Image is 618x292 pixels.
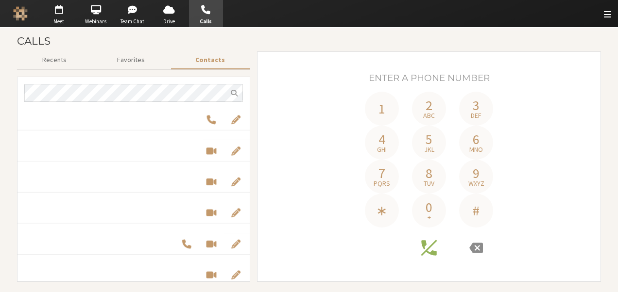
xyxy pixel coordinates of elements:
h4: Phone number [264,65,594,92]
button: 7pqrs [365,160,399,194]
button: 9wxyz [459,160,493,194]
button: Edit [227,145,245,156]
span: 9 [473,166,480,180]
button: Favorites [92,51,170,68]
button: Start a video meeting [203,238,221,249]
span: def [471,112,481,119]
span: Calls [189,17,223,26]
button: # [459,194,493,227]
span: ∗ [376,204,387,217]
span: + [428,214,431,221]
span: Drive [152,17,186,26]
button: Edit [227,207,245,218]
button: Edit [227,238,245,249]
button: Edit [227,114,245,125]
span: Meet [42,17,76,26]
span: ghi [377,146,387,153]
button: Recents [17,51,92,68]
span: 8 [426,166,432,180]
button: Call by phone [178,238,196,249]
span: 6 [473,132,480,146]
button: 6mno [459,126,493,160]
button: Contacts [170,51,250,68]
span: pqrs [374,180,390,187]
button: 4ghi [365,126,399,160]
span: Team Chat [116,17,150,26]
span: wxyz [468,180,484,187]
span: 0 [426,200,432,214]
span: mno [469,146,483,153]
button: Start a video meeting [203,145,221,156]
button: 3def [459,92,493,126]
span: Webinars [79,17,113,26]
button: Start a video meeting [203,269,221,280]
div: grid [17,109,250,282]
span: abc [423,112,435,119]
button: Call by phone [203,114,221,125]
span: 4 [378,132,385,146]
button: 0+ [412,194,446,227]
button: Edit [227,269,245,280]
button: 8tuv [412,160,446,194]
span: 7 [378,166,385,180]
span: 5 [426,132,432,146]
span: 1 [378,102,385,115]
iframe: Chat [594,267,611,285]
button: 1 [365,92,399,126]
button: ∗ [365,194,399,227]
span: jkl [424,146,434,153]
span: 3 [473,98,480,112]
button: 5jkl [412,126,446,160]
img: Iotum [13,6,28,21]
button: Start a video meeting [203,176,221,187]
button: 2abc [412,92,446,126]
h3: Calls [17,35,601,47]
span: # [473,204,480,217]
button: Start a video meeting [203,207,221,218]
span: 2 [426,98,432,112]
span: tuv [424,180,434,187]
button: Edit [227,176,245,187]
